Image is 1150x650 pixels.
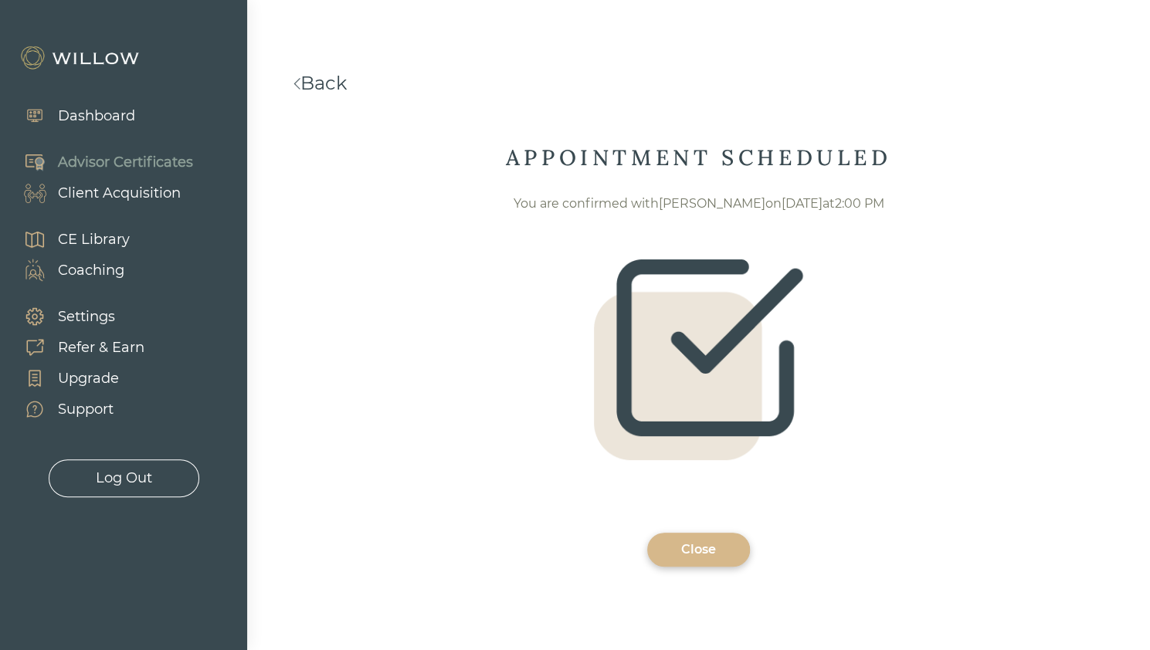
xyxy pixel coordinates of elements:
[375,195,1023,213] div: You are confirmed with [PERSON_NAME] on [DATE] at 2:00 PM
[58,399,114,420] div: Support
[96,468,152,489] div: Log Out
[594,259,804,460] img: mthyrsojppaktxgr9wrz.png
[58,337,144,358] div: Refer & Earn
[8,363,144,394] a: Upgrade
[293,144,1104,171] div: APPOINTMENT SCHEDULED
[58,229,130,250] div: CE Library
[665,540,732,559] div: Close
[58,106,135,127] div: Dashboard
[58,260,124,281] div: Coaching
[8,147,193,178] a: Advisor Certificates
[58,183,181,204] div: Client Acquisition
[8,301,144,332] a: Settings
[19,46,143,70] img: Willow
[58,152,193,173] div: Advisor Certificates
[293,78,300,90] img: <
[8,100,135,131] a: Dashboard
[293,72,347,94] a: Back
[8,224,130,255] a: CE Library
[58,306,115,327] div: Settings
[8,178,193,208] a: Client Acquisition
[8,255,130,286] a: Coaching
[8,332,144,363] a: Refer & Earn
[58,368,119,389] div: Upgrade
